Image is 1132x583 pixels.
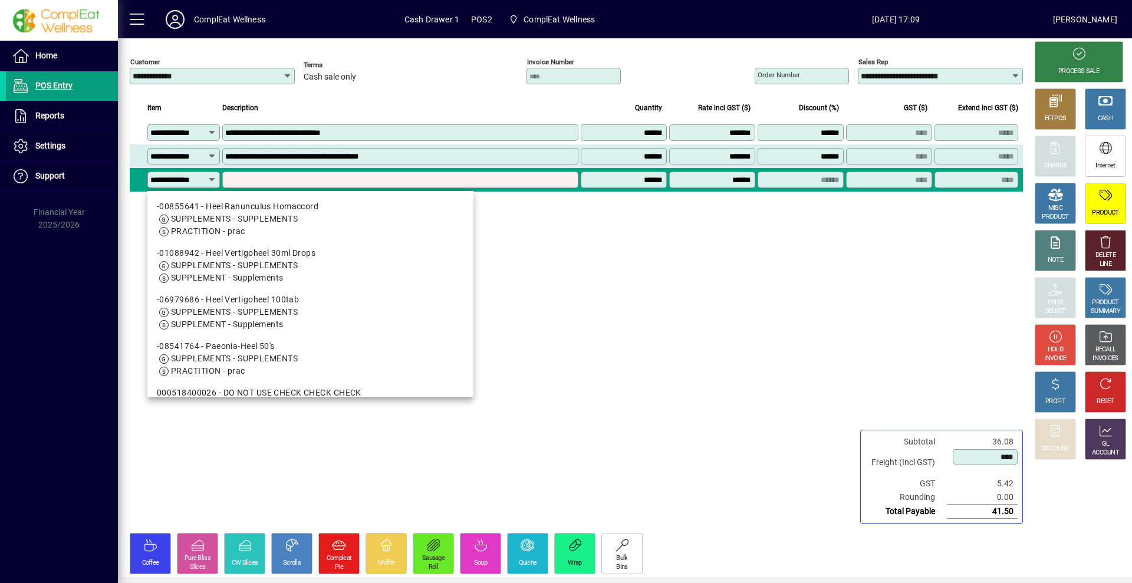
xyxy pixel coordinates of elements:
[147,101,162,114] span: Item
[524,10,595,29] span: ComplEat Wellness
[1098,114,1113,123] div: CASH
[474,559,487,568] div: Soup
[157,294,464,306] div: -06979686 - Heel Vertigoheel 100tab
[866,435,947,449] td: Subtotal
[147,242,473,289] mat-option: -01088942 - Heel Vertigoheel 30ml Drops
[1095,345,1116,354] div: RECALL
[142,559,159,568] div: Coffee
[616,563,627,572] div: Bins
[1044,162,1067,170] div: CHARGE
[519,559,537,568] div: Quiche
[858,58,888,66] mat-label: Sales rep
[6,162,118,191] a: Support
[866,490,947,505] td: Rounding
[171,273,284,282] span: SUPPLEMENT - Supplements
[171,366,245,376] span: PRACTITION - prac
[422,554,445,563] div: Sausage
[147,289,473,335] mat-option: -06979686 - Heel Vertigoheel 100tab
[1092,354,1118,363] div: INVOICES
[799,101,839,114] span: Discount (%)
[866,505,947,519] td: Total Payable
[958,101,1018,114] span: Extend incl GST ($)
[35,141,65,150] span: Settings
[1092,209,1118,218] div: PRODUCT
[1091,307,1120,316] div: SUMMARY
[947,477,1018,490] td: 5.42
[35,81,73,90] span: POS Entry
[1048,256,1063,265] div: NOTE
[1044,354,1066,363] div: INVOICE
[527,58,574,66] mat-label: Invoice number
[185,554,210,563] div: Pure Bliss
[6,41,118,71] a: Home
[1097,397,1114,406] div: RESET
[1048,204,1062,213] div: MISC
[35,51,57,60] span: Home
[739,10,1053,29] span: [DATE] 17:09
[947,505,1018,519] td: 41.50
[947,490,1018,505] td: 0.00
[147,382,473,429] mat-option: 000518400026 - DO NOT USE CHECK CHECK CHECK
[1092,298,1118,307] div: PRODUCT
[1058,67,1100,76] div: PROCESS SALE
[568,559,581,568] div: Wrap
[429,563,438,572] div: Roll
[335,563,343,572] div: Pie
[404,10,459,29] span: Cash Drawer 1
[157,387,464,399] div: 000518400026 - DO NOT USE CHECK CHECK CHECK
[1045,307,1066,316] div: SELECT
[190,563,206,572] div: Slices
[327,554,351,563] div: Compleat
[1053,10,1117,29] div: [PERSON_NAME]
[171,354,298,363] span: SUPPLEMENTS - SUPPLEMENTS
[6,131,118,161] a: Settings
[947,435,1018,449] td: 36.08
[232,559,258,568] div: CW Slices
[130,58,160,66] mat-label: Customer
[157,340,464,353] div: -08541764 - Paeonia-Heel 50's
[157,247,464,259] div: -01088942 - Heel Vertigoheel 30ml Drops
[171,261,298,270] span: SUPPLEMENTS - SUPPLEMENTS
[35,171,65,180] span: Support
[222,101,258,114] span: Description
[504,9,600,30] span: ComplEat Wellness
[635,101,662,114] span: Quantity
[157,200,464,213] div: -00855641 - Heel Ranunculus Homaccord
[866,477,947,490] td: GST
[171,214,298,223] span: SUPPLEMENTS - SUPPLEMENTS
[1102,440,1110,449] div: GL
[1092,449,1119,457] div: ACCOUNT
[904,101,927,114] span: GST ($)
[471,10,492,29] span: POS2
[156,9,194,30] button: Profile
[304,61,374,69] span: Terms
[1100,260,1111,269] div: LINE
[171,307,298,317] span: SUPPLEMENTS - SUPPLEMENTS
[1041,444,1070,453] div: DISCOUNT
[171,226,245,236] span: PRACTITION - prac
[35,111,64,120] span: Reports
[1042,213,1068,222] div: PRODUCT
[194,10,265,29] div: ComplEat Wellness
[616,554,627,563] div: Bulk
[378,559,395,568] div: Muffin
[304,73,356,82] span: Cash sale only
[1095,162,1115,170] div: Internet
[1045,114,1067,123] div: EFTPOS
[698,101,751,114] span: Rate incl GST ($)
[147,335,473,382] mat-option: -08541764 - Paeonia-Heel 50's
[171,320,284,329] span: SUPPLEMENT - Supplements
[1045,397,1065,406] div: PROFIT
[1095,251,1115,260] div: DELETE
[866,449,947,477] td: Freight (Incl GST)
[147,196,473,242] mat-option: -00855641 - Heel Ranunculus Homaccord
[283,559,301,568] div: Scrolls
[6,101,118,131] a: Reports
[758,71,800,79] mat-label: Order number
[1048,345,1063,354] div: HOLD
[1048,298,1064,307] div: PRICE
